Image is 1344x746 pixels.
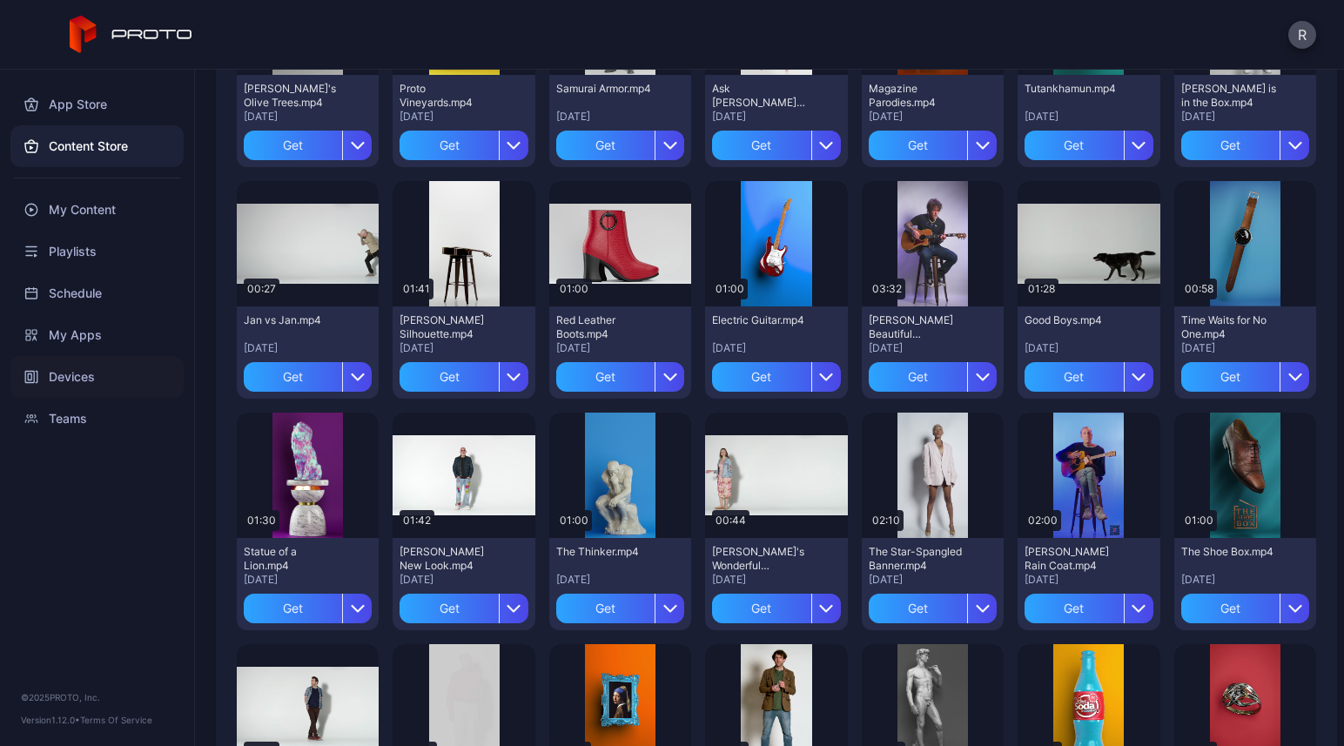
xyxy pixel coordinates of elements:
[10,356,184,398] a: Devices
[10,84,184,125] a: App Store
[1181,545,1277,559] div: The Shoe Box.mp4
[1025,545,1120,573] div: Ryan Pollie's Rain Coat.mp4
[244,82,339,110] div: Van Gogh's Olive Trees.mp4
[869,131,997,160] button: Get
[10,125,184,167] a: Content Store
[10,231,184,272] a: Playlists
[1181,131,1309,160] button: Get
[869,313,964,341] div: Billy Morrison's Beautiful Disaster.mp4
[712,545,808,573] div: Meghan's Wonderful Wardrobe.mp4
[400,362,528,392] button: Get
[1288,21,1316,49] button: R
[244,313,339,327] div: Jan vs Jan.mp4
[869,341,997,355] div: [DATE]
[244,362,372,392] button: Get
[1181,594,1280,623] div: Get
[244,131,372,160] button: Get
[556,110,684,124] div: [DATE]
[712,362,810,392] div: Get
[400,131,528,160] button: Get
[1025,131,1152,160] button: Get
[400,110,528,124] div: [DATE]
[712,362,840,392] button: Get
[556,362,655,392] div: Get
[556,313,652,341] div: Red Leather Boots.mp4
[400,594,528,623] button: Get
[1025,594,1123,623] div: Get
[400,341,528,355] div: [DATE]
[556,573,684,587] div: [DATE]
[244,545,339,573] div: Statue of a Lion.mp4
[1025,362,1152,392] button: Get
[712,594,810,623] div: Get
[400,594,498,623] div: Get
[10,398,184,440] a: Teams
[712,341,840,355] div: [DATE]
[869,110,997,124] div: [DATE]
[244,594,372,623] button: Get
[400,362,498,392] div: Get
[1181,313,1277,341] div: Time Waits for No One.mp4
[869,362,997,392] button: Get
[10,272,184,314] a: Schedule
[869,594,997,623] button: Get
[80,715,152,725] a: Terms Of Service
[1181,362,1309,392] button: Get
[869,82,964,110] div: Magazine Parodies.mp4
[1181,131,1280,160] div: Get
[1025,573,1152,587] div: [DATE]
[10,189,184,231] a: My Content
[869,362,967,392] div: Get
[400,313,495,341] div: Billy Morrison's Silhouette.mp4
[1025,313,1120,327] div: Good Boys.mp4
[712,573,840,587] div: [DATE]
[244,341,372,355] div: [DATE]
[244,573,372,587] div: [DATE]
[400,131,498,160] div: Get
[1025,594,1152,623] button: Get
[400,82,495,110] div: Proto Vineyards.mp4
[21,690,173,704] div: © 2025 PROTO, Inc.
[1025,110,1152,124] div: [DATE]
[712,110,840,124] div: [DATE]
[869,573,997,587] div: [DATE]
[1025,362,1123,392] div: Get
[1181,110,1309,124] div: [DATE]
[10,314,184,356] a: My Apps
[400,573,528,587] div: [DATE]
[556,362,684,392] button: Get
[712,131,840,160] button: Get
[712,313,808,327] div: Electric Guitar.mp4
[712,82,808,110] div: Ask Tim Draper Anything.mp4
[1181,594,1309,623] button: Get
[869,594,967,623] div: Get
[556,82,652,96] div: Samurai Armor.mp4
[1025,131,1123,160] div: Get
[1025,82,1120,96] div: Tutankhamun.mp4
[1181,362,1280,392] div: Get
[556,594,655,623] div: Get
[556,341,684,355] div: [DATE]
[556,594,684,623] button: Get
[869,131,967,160] div: Get
[712,131,810,160] div: Get
[1181,82,1277,110] div: Howie Mandel is in the Box.mp4
[400,545,495,573] div: Howie Mandel's New Look.mp4
[1181,341,1309,355] div: [DATE]
[712,594,840,623] button: Get
[244,594,342,623] div: Get
[244,131,342,160] div: Get
[1025,341,1152,355] div: [DATE]
[21,715,80,725] span: Version 1.12.0 •
[556,131,684,160] button: Get
[556,545,652,559] div: The Thinker.mp4
[869,545,964,573] div: The Star-Spangled Banner.mp4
